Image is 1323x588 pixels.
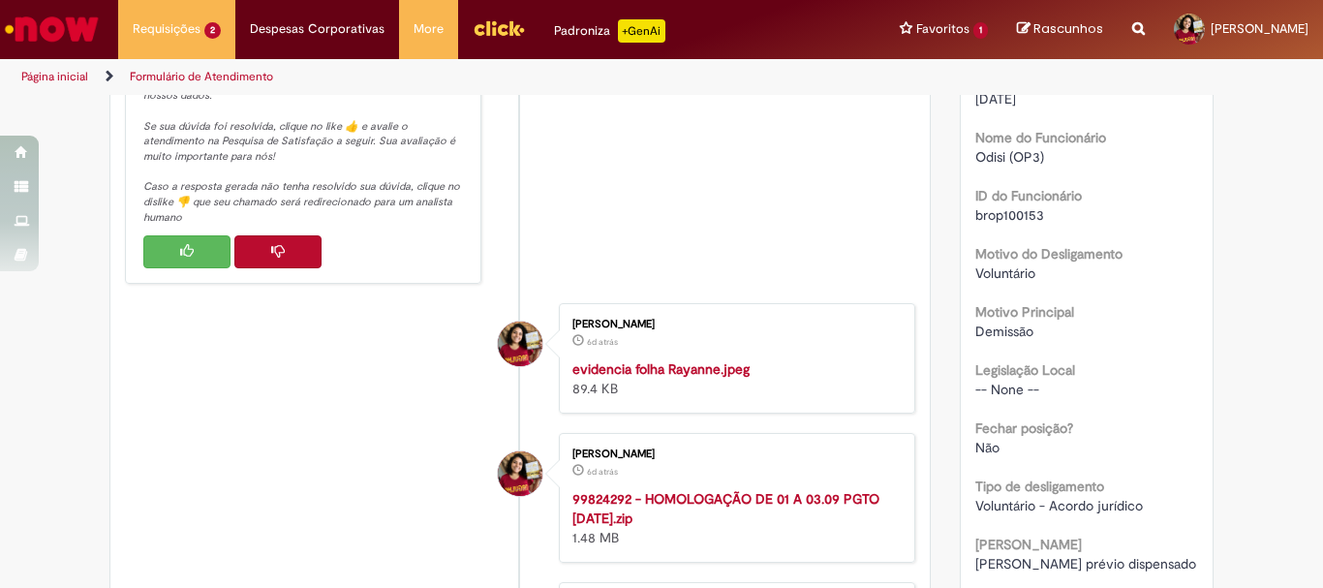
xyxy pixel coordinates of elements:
[916,19,969,39] span: Favoritos
[975,90,1016,108] span: [DATE]
[572,449,895,460] div: [PERSON_NAME]
[975,245,1123,263] b: Motivo do Desligamento
[250,19,385,39] span: Despesas Corporativas
[975,361,1075,379] b: Legislação Local
[473,14,525,43] img: click_logo_yellow_360x200.png
[554,19,665,43] div: Padroniza
[975,187,1082,204] b: ID do Funcionário
[133,19,200,39] span: Requisições
[975,264,1035,282] span: Voluntário
[618,19,665,43] p: +GenAi
[572,319,895,330] div: [PERSON_NAME]
[130,69,273,84] a: Formulário de Atendimento
[498,451,542,496] div: Maria Eduarda Rosa Susuki
[975,381,1039,398] span: -- None --
[973,22,988,39] span: 1
[975,303,1074,321] b: Motivo Principal
[498,322,542,366] div: Maria Eduarda Rosa Susuki
[2,10,102,48] img: ServiceNow
[975,497,1143,514] span: Voluntário - Acordo jurídico
[975,478,1104,495] b: Tipo de desligamento
[975,536,1082,553] b: [PERSON_NAME]
[572,489,895,547] div: 1.48 MB
[975,206,1044,224] span: brop100153
[15,59,868,95] ul: Trilhas de página
[587,336,618,348] span: 6d atrás
[572,359,895,398] div: 89.4 KB
[572,360,750,378] a: evidencia folha Rayanne.jpeg
[572,490,879,527] a: 99824292 - HOMOLOGAÇÃO DE 01 A 03.09 PGTO [DATE].zip
[587,466,618,478] span: 6d atrás
[587,466,618,478] time: 23/09/2025 16:22:33
[975,148,1044,166] span: Odisi (OP3)
[143,74,463,225] em: Resposta gerada por inteligência artificial (GPT) treinada com nossos dados. Se sua dúvida foi re...
[204,22,221,39] span: 2
[414,19,444,39] span: More
[975,419,1073,437] b: Fechar posição?
[21,69,88,84] a: Página inicial
[975,555,1196,573] span: [PERSON_NAME] prévio dispensado
[1017,20,1103,39] a: Rascunhos
[975,439,1000,456] span: Não
[1211,20,1308,37] span: [PERSON_NAME]
[975,129,1106,146] b: Nome do Funcionário
[975,323,1033,340] span: Demissão
[587,336,618,348] time: 23/09/2025 16:23:38
[1033,19,1103,38] span: Rascunhos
